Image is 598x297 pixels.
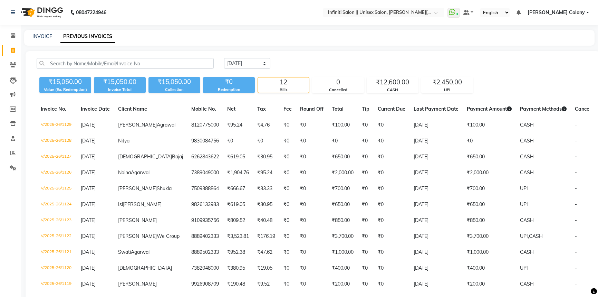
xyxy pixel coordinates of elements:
[296,181,328,197] td: ₹0
[253,260,279,276] td: ₹19.05
[118,201,123,207] span: Isi
[575,169,577,176] span: -
[300,106,324,112] span: Round Off
[118,217,157,223] span: [PERSON_NAME]
[358,117,374,133] td: ₹0
[409,133,463,149] td: [DATE]
[223,197,253,213] td: ₹619.05
[374,276,409,292] td: ₹0
[328,276,358,292] td: ₹200.00
[374,197,409,213] td: ₹0
[328,197,358,213] td: ₹650.00
[41,106,66,112] span: Invoice No.
[520,281,534,287] span: CASH
[463,181,516,197] td: ₹700.00
[409,276,463,292] td: [DATE]
[32,33,52,39] a: INVOICE
[422,87,473,93] div: UPI
[358,229,374,244] td: ₹0
[81,201,96,207] span: [DATE]
[328,229,358,244] td: ₹3,700.00
[520,201,528,207] span: UPI
[81,169,96,176] span: [DATE]
[463,213,516,229] td: ₹850.00
[520,249,534,255] span: CASH
[253,276,279,292] td: ₹9.52
[409,260,463,276] td: [DATE]
[575,233,577,239] span: -
[81,106,110,112] span: Invoice Date
[463,149,516,165] td: ₹650.00
[81,217,96,223] span: [DATE]
[37,229,77,244] td: V/2025-26/1122
[279,244,296,260] td: ₹0
[409,117,463,133] td: [DATE]
[187,133,223,149] td: 9830084756
[328,117,358,133] td: ₹100.00
[118,265,172,271] span: [DEMOGRAPHIC_DATA]
[37,197,77,213] td: V/2025-26/1124
[528,9,585,16] span: [PERSON_NAME] Colony
[253,197,279,213] td: ₹30.95
[203,87,255,93] div: Redemption
[37,213,77,229] td: V/2025-26/1123
[148,77,200,87] div: ₹15,050.00
[81,154,96,160] span: [DATE]
[374,149,409,165] td: ₹0
[223,181,253,197] td: ₹666.67
[253,244,279,260] td: ₹47.62
[328,165,358,181] td: ₹2,000.00
[422,77,473,87] div: ₹2,450.00
[374,213,409,229] td: ₹0
[463,133,516,149] td: ₹0
[223,133,253,149] td: ₹0
[253,165,279,181] td: ₹95.24
[253,213,279,229] td: ₹40.48
[191,106,216,112] span: Mobile No.
[187,117,223,133] td: 8120775000
[296,260,328,276] td: ₹0
[520,233,529,239] span: UPI,
[81,185,96,192] span: [DATE]
[414,106,459,112] span: Last Payment Date
[223,229,253,244] td: ₹3,523.81
[312,87,364,93] div: Cancelled
[223,149,253,165] td: ₹619.05
[520,217,534,223] span: CASH
[157,122,175,128] span: Agrawal
[157,233,180,239] span: We Group
[374,133,409,149] td: ₹0
[81,233,96,239] span: [DATE]
[118,154,172,160] span: [DEMOGRAPHIC_DATA]
[37,181,77,197] td: V/2025-26/1125
[223,117,253,133] td: ₹95.24
[187,229,223,244] td: 8889402333
[37,244,77,260] td: V/2025-26/1121
[118,106,147,112] span: Client Name
[328,244,358,260] td: ₹1,000.00
[39,87,91,93] div: Value (Ex. Redemption)
[279,117,296,133] td: ₹0
[81,122,96,128] span: [DATE]
[253,117,279,133] td: ₹4.76
[253,149,279,165] td: ₹30.95
[279,133,296,149] td: ₹0
[258,87,309,93] div: Bills
[358,133,374,149] td: ₹0
[279,181,296,197] td: ₹0
[223,213,253,229] td: ₹809.52
[374,260,409,276] td: ₹0
[378,106,405,112] span: Current Due
[118,249,131,255] span: Swati
[332,106,344,112] span: Total
[409,244,463,260] td: [DATE]
[81,281,96,287] span: [DATE]
[328,133,358,149] td: ₹0
[374,117,409,133] td: ₹0
[575,265,577,271] span: -
[520,169,534,176] span: CASH
[253,229,279,244] td: ₹176.19
[131,169,149,176] span: Agarwal
[118,185,157,192] span: [PERSON_NAME]
[328,213,358,229] td: ₹850.00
